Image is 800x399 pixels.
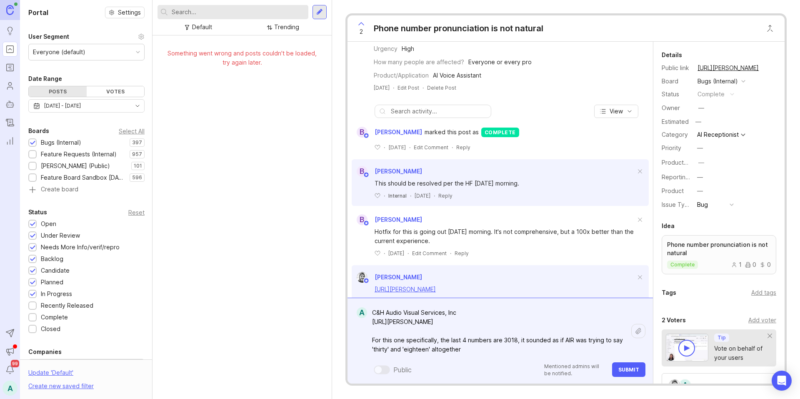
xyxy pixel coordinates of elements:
[388,144,406,151] time: [DATE]
[450,250,451,257] div: ·
[363,172,369,178] img: member badge
[415,193,430,199] time: [DATE]
[28,8,48,18] h1: Portal
[697,77,738,86] div: Bugs (Internal)
[669,379,680,391] img: Craig Dennis
[384,144,385,151] div: ·
[748,316,776,325] div: Add voter
[28,207,47,217] div: Status
[2,78,17,93] a: Users
[363,220,369,226] img: member badge
[367,305,631,357] textarea: C&H Audio Visual Services, Inc [URL][PERSON_NAME] For this one specifically, the last 4 numbers a...
[374,58,464,67] div: How many people are affected?
[28,126,49,136] div: Boards
[662,288,676,298] div: Tags
[6,5,14,15] img: Canny Home
[414,144,448,151] div: Edit Comment
[352,127,425,138] a: B[PERSON_NAME]
[41,161,110,171] div: [PERSON_NAME] (Public)
[714,344,768,362] div: Vote on behalf of your users
[662,173,706,181] label: Reporting Team
[388,192,407,199] div: Internal
[662,201,692,208] label: Issue Type
[357,214,367,225] div: B
[41,243,120,252] div: Needs More Info/verif/repro
[662,187,684,194] label: Product
[717,334,726,341] p: Tip
[105,7,145,18] button: Settings
[456,144,470,151] div: Reply
[407,250,409,257] div: ·
[132,151,142,158] p: 957
[357,127,367,138] div: B
[352,166,422,177] a: B[PERSON_NAME]
[662,144,681,151] label: Priority
[468,58,532,67] div: Everyone or every pro
[352,214,422,225] a: B[PERSON_NAME]
[374,44,397,53] div: Urgency
[662,315,686,325] div: 2 Voters
[41,219,56,228] div: Open
[434,192,435,199] div: ·
[438,192,452,199] div: Reply
[760,262,771,268] div: 0
[384,250,385,257] div: ·
[393,365,412,375] div: Public
[2,133,17,148] a: Reporting
[751,288,776,297] div: Add tags
[697,132,739,138] div: AI Receptionist
[28,74,62,84] div: Date Range
[41,324,60,334] div: Closed
[375,274,422,281] span: [PERSON_NAME]
[384,192,385,199] div: ·
[772,371,792,391] div: Open Intercom Messenger
[33,48,85,57] div: Everyone (default)
[610,107,623,115] span: View
[28,368,73,381] div: Update ' Default '
[2,381,17,396] button: A
[2,60,17,75] a: Roadmaps
[662,119,689,125] div: Estimated
[662,130,691,139] div: Category
[28,32,69,42] div: User Segment
[274,23,299,32] div: Trending
[678,379,692,392] div: A
[427,84,456,91] div: Delete Post
[698,103,704,113] div: —
[544,363,607,377] p: Mentioned admins will be notified.
[2,362,17,377] button: Notifications
[357,166,367,177] div: B
[695,63,761,73] a: [URL][PERSON_NAME]
[745,262,756,268] div: 0
[667,241,771,257] p: Phone number pronunciation is not natural
[409,144,410,151] div: ·
[44,101,81,110] div: [DATE] - [DATE]
[374,23,543,34] div: Phone number pronunciation is not natural
[11,360,19,367] span: 99
[2,326,17,341] button: Send to Autopilot
[452,144,453,151] div: ·
[41,173,125,182] div: Feature Board Sandbox [DATE]
[662,50,682,60] div: Details
[192,23,212,32] div: Default
[662,103,691,113] div: Owner
[29,86,87,97] div: Posts
[132,139,142,146] p: 397
[397,84,419,91] div: Edit Post
[41,301,93,310] div: Recently Released
[375,286,436,293] a: [URL][PERSON_NAME]
[374,84,390,91] a: [DATE]
[662,159,706,166] label: ProductboardID
[134,163,142,169] p: 101
[412,250,447,257] div: Edit Comment
[41,231,80,240] div: Under Review
[697,90,725,99] div: complete
[131,103,144,109] svg: toggle icon
[2,23,17,38] a: Ideas
[698,158,704,167] div: —
[119,129,145,133] div: Select All
[662,90,691,99] div: Status
[375,179,635,188] div: This should be resolved per the HF [DATE] morning.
